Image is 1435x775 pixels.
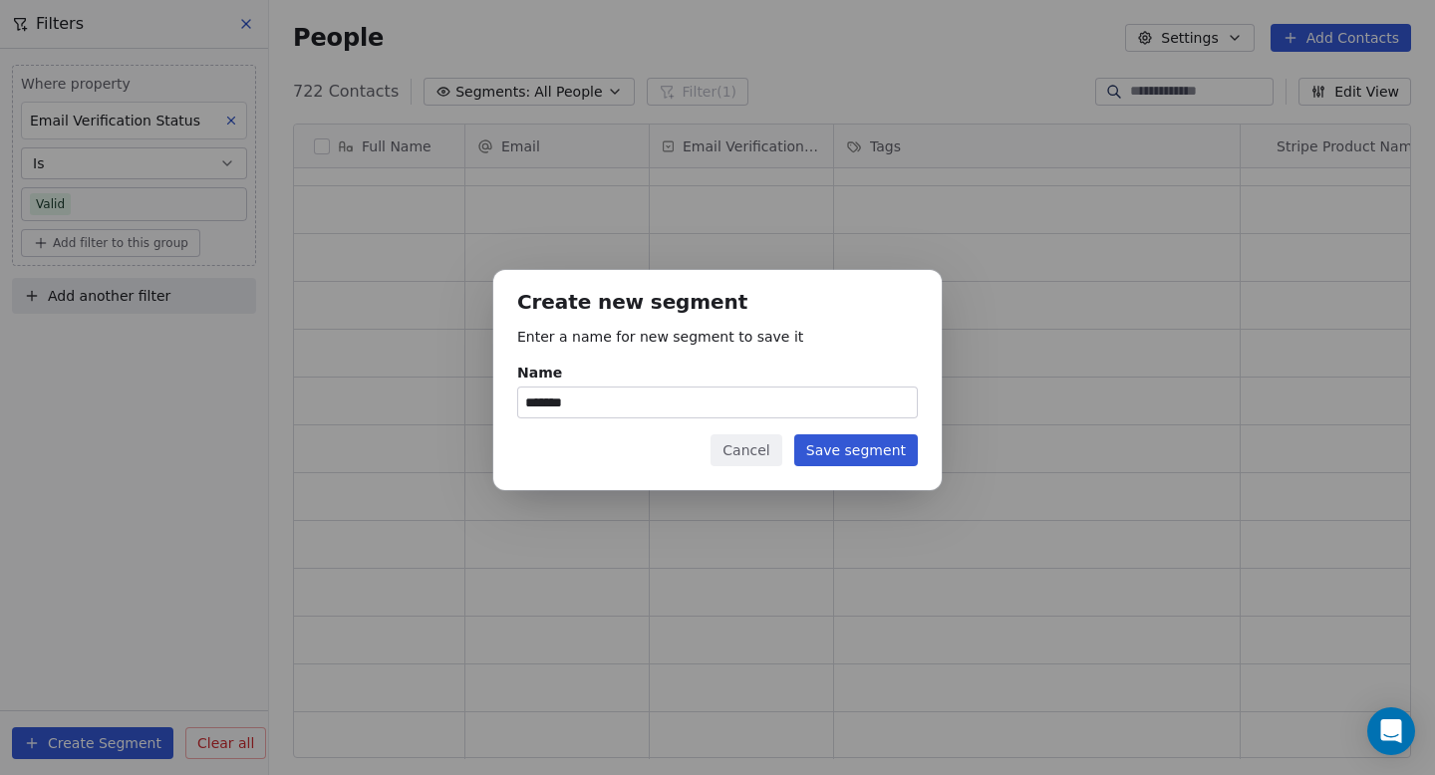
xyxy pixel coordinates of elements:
p: Enter a name for new segment to save it [517,327,918,347]
button: Cancel [711,434,781,466]
div: Name [517,363,918,383]
input: Name [518,387,917,417]
h1: Create new segment [517,294,918,315]
button: Save segment [794,434,918,466]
